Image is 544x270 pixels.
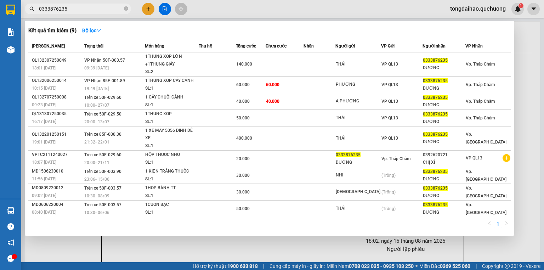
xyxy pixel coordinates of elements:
div: DƯƠNG [423,175,465,183]
span: Người gửi [335,44,355,49]
span: 20.000 [236,156,250,161]
div: DƯƠNG [423,85,465,92]
img: warehouse-icon [7,207,15,214]
span: Vp. Tháp Chàm [466,116,495,120]
button: Bộ lọcdown [76,25,107,36]
span: (Trống) [381,190,396,195]
button: left [485,220,494,228]
span: Vp. Tháp Chàm [466,99,495,104]
span: 0333876235 [423,78,448,83]
span: VP Nhận 85F-001.89 [84,78,125,83]
div: THÁI [336,205,381,212]
span: 0333876235 [423,202,448,207]
span: Trên xe 50F-003.90 [84,169,121,174]
span: 23:06 - 15/06 [84,177,109,182]
span: 60.000 [266,82,279,87]
div: 0392620721 [423,151,465,159]
span: 10:00 - 27/07 [84,103,109,108]
div: DƯƠNG [423,138,465,146]
div: QL132006250014 [32,77,82,84]
span: 0333876235 [423,132,448,137]
div: NHI [336,171,381,179]
span: Trên xe 50F-029.60 [84,95,121,100]
span: Vp. Tháp Chàm [466,62,495,67]
div: DƯƠNG [423,64,465,72]
span: VP QL13 [466,156,482,161]
span: 18:07 [DATE] [32,160,56,165]
span: 08:40 [DATE] [32,210,56,215]
div: 1 CÂY CHUỐI CẢNH [145,94,198,101]
span: Trên xe 50F-003.57 [84,186,121,191]
span: 50.000 [236,206,250,211]
img: logo-vxr [6,5,15,15]
span: VP Nhận [465,44,483,49]
span: 11:56 [DATE] [32,176,56,181]
span: Trạng thái [84,44,103,49]
span: Vp. Tháp Chàm [381,156,410,161]
span: close-circle [124,6,128,12]
span: Trên xe 50F-029.50 [84,112,121,117]
div: SL: 1 [145,118,198,126]
div: SL: 1 [145,85,198,92]
div: THÁI [336,61,381,68]
span: 19:01 [DATE] [32,140,56,145]
h3: Kết quả tìm kiếm ( 9 ) [28,27,76,34]
span: 20:00 - 13/07 [84,119,109,124]
span: close-circle [124,6,128,11]
div: VPTC2111240027 [32,151,82,158]
div: PHƯỢNG [336,81,381,88]
span: 50.000 [236,116,250,120]
div: MD1506230010 [32,168,82,175]
span: 0333876235 [336,152,361,157]
span: 09:02 [DATE] [32,193,56,198]
span: right [504,221,509,225]
div: SL: 2 [145,68,198,76]
span: 18:01 [DATE] [32,66,56,71]
div: DƯƠNG [423,101,465,109]
span: Tổng cước [236,44,256,49]
div: CHỊ XÌ [423,159,465,166]
span: (Trống) [381,206,396,211]
div: MD0606220004 [32,201,82,208]
button: right [502,220,511,228]
div: DƯƠNG [423,209,465,216]
div: QL131307250035 [32,110,82,118]
div: SL: 1 [145,192,198,200]
div: 1THUNG XOP LỚN +1THUNG GIẤY [145,53,198,68]
span: 21:32 - 22/01 [84,140,109,145]
span: Chưa cước [266,44,287,49]
li: Next Page [502,220,511,228]
li: 1 [494,220,502,228]
div: 1 KIỆN TRẮNG THUỐC [145,168,198,175]
span: Trên xe 50F-003.57 [84,202,121,207]
span: 40.000 [266,99,279,104]
span: notification [7,239,14,246]
span: message [7,255,14,262]
img: warehouse-icon [7,46,15,54]
div: [DEMOGRAPHIC_DATA] [336,188,381,196]
span: VP Gửi [381,44,395,49]
div: 1 XE MAY 5056 DINH DÈ XE [145,127,198,142]
span: 19:49 [DATE] [84,86,109,91]
span: down [96,28,101,33]
div: THÁI [336,114,381,122]
span: Vp. [GEOGRAPHIC_DATA] [466,132,506,145]
span: [PERSON_NAME] [32,44,65,49]
span: 0333876235 [423,112,448,117]
span: Vp. [GEOGRAPHIC_DATA] [466,169,506,182]
div: 1CUON BẠC [145,201,198,209]
span: 60.000 [236,82,250,87]
span: 0333876235 [423,58,448,63]
span: 09:23 [DATE] [32,102,56,107]
span: 400.000 [236,136,252,141]
span: Vp. Tháp Chàm [466,82,495,87]
span: question-circle [7,223,14,230]
li: Previous Page [485,220,494,228]
span: 30.000 [236,173,250,178]
span: Vp. [GEOGRAPHIC_DATA] [466,202,506,215]
span: 10:30 - 08/09 [84,193,109,198]
div: 1HOP BÁNH TT [145,184,198,192]
span: Trên xe 50F-029.60 [84,152,121,157]
span: Món hàng [145,44,164,49]
div: DƯƠNG [423,118,465,125]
